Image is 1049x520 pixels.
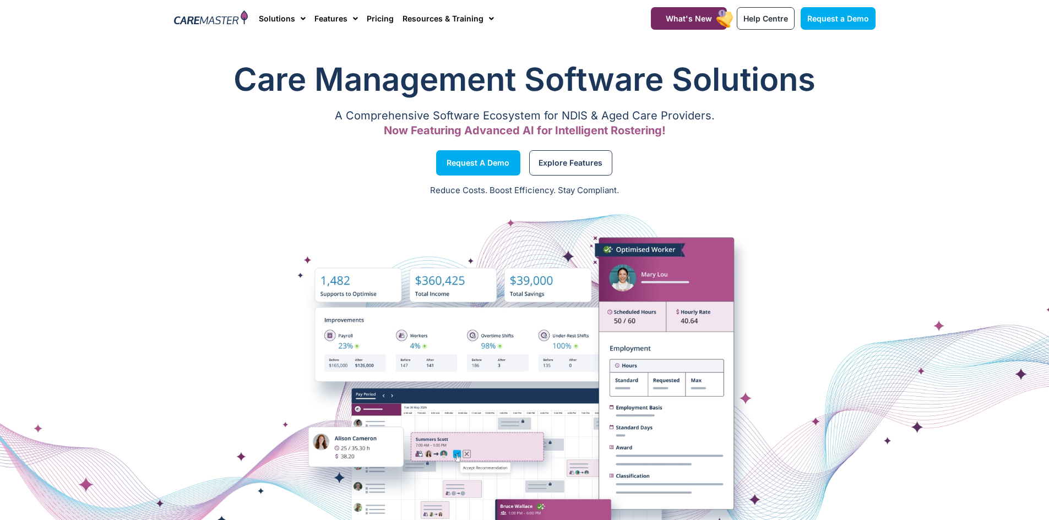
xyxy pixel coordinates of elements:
a: What's New [651,7,727,30]
span: Request a Demo [447,160,509,166]
p: A Comprehensive Software Ecosystem for NDIS & Aged Care Providers. [174,112,876,119]
span: Request a Demo [807,14,869,23]
p: Reduce Costs. Boost Efficiency. Stay Compliant. [7,184,1042,197]
span: Explore Features [539,160,602,166]
img: CareMaster Logo [174,10,248,27]
a: Help Centre [737,7,795,30]
span: Now Featuring Advanced AI for Intelligent Rostering! [384,124,666,137]
span: Help Centre [743,14,788,23]
span: What's New [666,14,712,23]
a: Explore Features [529,150,612,176]
a: Request a Demo [436,150,520,176]
h1: Care Management Software Solutions [174,57,876,101]
a: Request a Demo [801,7,876,30]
